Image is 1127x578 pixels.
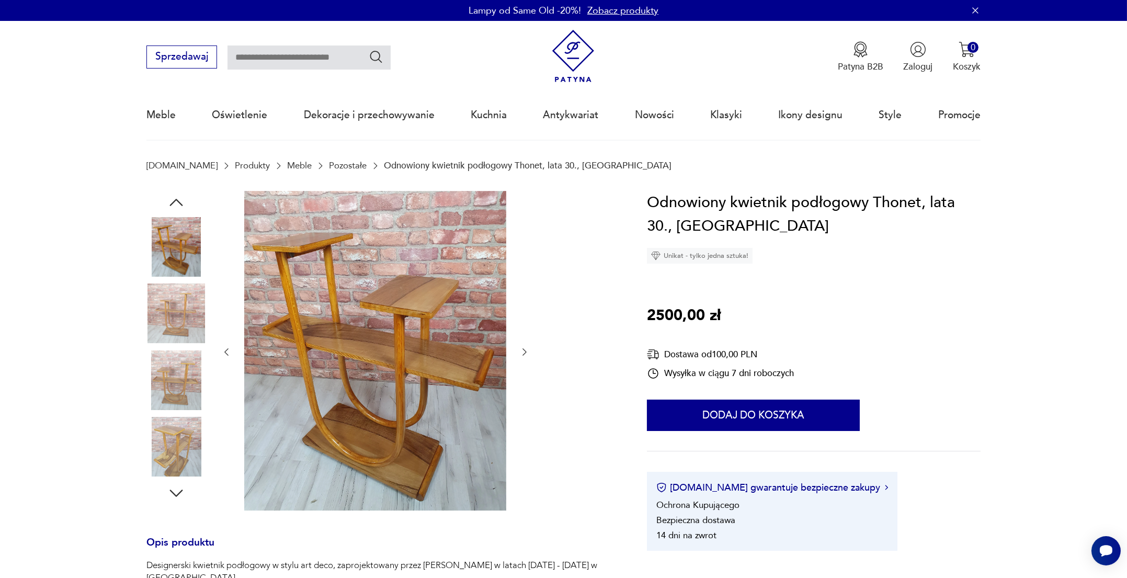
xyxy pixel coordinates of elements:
a: Ikona medaluPatyna B2B [838,41,883,73]
p: Zaloguj [903,61,932,73]
h3: Opis produktu [146,539,617,560]
img: Zdjęcie produktu Odnowiony kwietnik podłogowy Thonet, lata 30., Austria [146,284,206,343]
button: Sprzedawaj [146,46,217,69]
a: Ikony designu [778,91,843,139]
div: 0 [967,42,978,53]
img: Ikona strzałki w prawo [885,485,888,490]
p: 2500,00 zł [647,304,721,328]
a: Sprzedawaj [146,53,217,62]
li: Bezpieczna dostawa [656,514,735,526]
a: Dekoracje i przechowywanie [304,91,435,139]
img: Ikona dostawy [647,348,659,361]
div: Wysyłka w ciągu 7 dni roboczych [647,367,794,380]
a: Klasyki [710,91,742,139]
button: Dodaj do koszyka [647,400,860,431]
p: Odnowiony kwietnik podłogowy Thonet, lata 30., [GEOGRAPHIC_DATA] [384,161,671,171]
a: Produkty [235,161,270,171]
iframe: Smartsupp widget button [1091,536,1121,565]
button: Zaloguj [903,41,932,73]
a: Pozostałe [329,161,367,171]
button: Patyna B2B [838,41,883,73]
a: Nowości [635,91,674,139]
a: Oświetlenie [212,91,267,139]
a: Style [879,91,902,139]
img: Zdjęcie produktu Odnowiony kwietnik podłogowy Thonet, lata 30., Austria [244,191,506,511]
a: Zobacz produkty [587,4,658,17]
li: Ochrona Kupującego [656,499,739,511]
p: Koszyk [953,61,981,73]
li: 14 dni na zwrot [656,529,716,541]
a: Promocje [938,91,981,139]
img: Zdjęcie produktu Odnowiony kwietnik podłogowy Thonet, lata 30., Austria [146,217,206,277]
a: Meble [146,91,176,139]
p: Lampy od Same Old -20%! [469,4,581,17]
img: Ikona diamentu [651,251,661,260]
div: Unikat - tylko jedna sztuka! [647,248,753,264]
a: Kuchnia [471,91,507,139]
h1: Odnowiony kwietnik podłogowy Thonet, lata 30., [GEOGRAPHIC_DATA] [647,191,981,239]
img: Ikona medalu [852,41,869,58]
p: Patyna B2B [838,61,883,73]
button: 0Koszyk [953,41,981,73]
img: Ikona koszyka [959,41,975,58]
a: Antykwariat [543,91,598,139]
img: Patyna - sklep z meblami i dekoracjami vintage [547,30,600,83]
img: Ikona certyfikatu [656,482,667,493]
a: Meble [287,161,312,171]
img: Ikonka użytkownika [910,41,926,58]
a: [DOMAIN_NAME] [146,161,218,171]
button: [DOMAIN_NAME] gwarantuje bezpieczne zakupy [656,481,888,494]
div: Dostawa od 100,00 PLN [647,348,794,361]
button: Szukaj [369,49,384,64]
img: Zdjęcie produktu Odnowiony kwietnik podłogowy Thonet, lata 30., Austria [146,417,206,477]
img: Zdjęcie produktu Odnowiony kwietnik podłogowy Thonet, lata 30., Austria [146,350,206,410]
